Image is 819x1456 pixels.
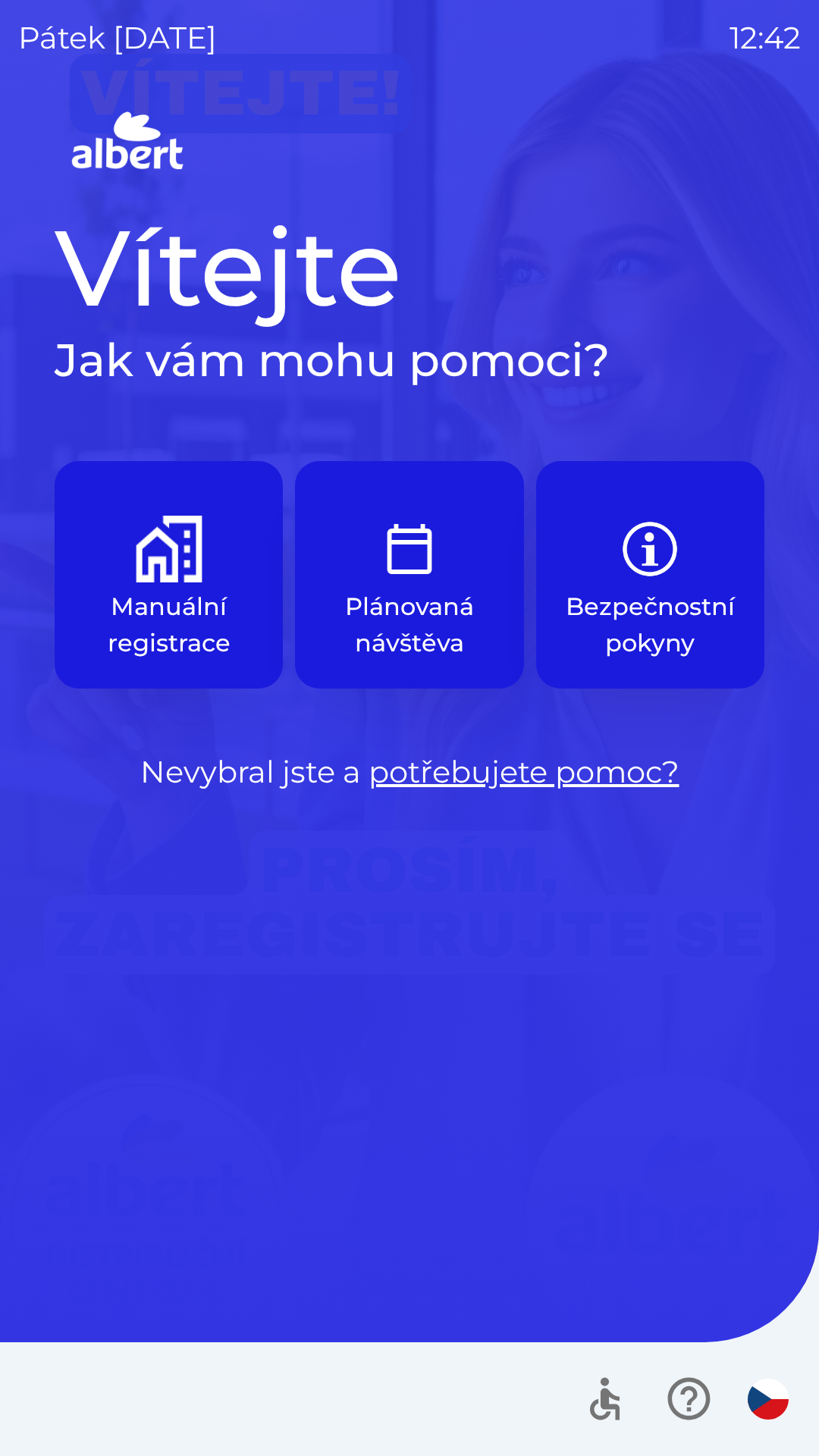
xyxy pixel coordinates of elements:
[566,588,735,661] p: Bezpečnostní pokyny
[136,516,202,582] img: d73f94ca-8ab6-4a86-aa04-b3561b69ae4e.png
[55,749,764,795] p: Nevybral jste a
[55,461,283,689] button: Manuální registrace
[91,588,246,661] p: Manuální registrace
[617,516,683,582] img: b85e123a-dd5f-4e82-bd26-90b222bbbbcf.png
[376,516,443,582] img: e9efe3d3-6003-445a-8475-3fd9a2e5368f.png
[55,203,764,332] h1: Vítejte
[55,332,764,388] h2: Jak vám mohu pomoci?
[18,15,217,61] p: pátek [DATE]
[536,461,764,689] button: Bezpečnostní pokyny
[55,106,764,179] img: Logo
[748,1379,789,1420] img: cs flag
[295,461,523,689] button: Plánovaná návštěva
[730,15,801,61] p: 12:42
[331,588,487,661] p: Plánovaná návštěva
[369,753,679,790] a: potřebujete pomoc?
